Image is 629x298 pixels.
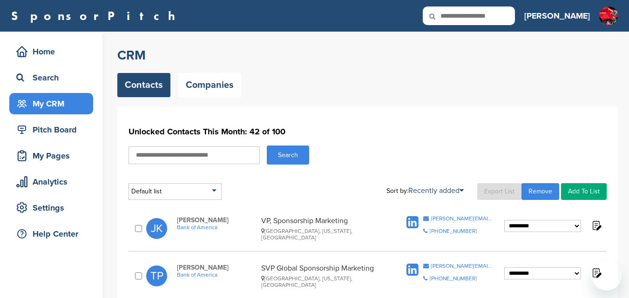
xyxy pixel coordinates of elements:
[177,264,257,272] span: [PERSON_NAME]
[599,7,618,31] img: 1aff82cd 84d8 443d af1d a095d732faaf (1)
[9,93,93,114] a: My CRM
[11,10,181,22] a: SponsorPitch
[524,6,590,26] a: [PERSON_NAME]
[561,183,607,200] a: Add To List
[178,73,241,97] a: Companies
[14,173,93,190] div: Analytics
[146,218,167,239] span: JK
[177,224,257,231] a: Bank of America
[524,9,590,22] h3: [PERSON_NAME]
[261,264,386,288] div: SVP Global Sponsorship Marketing
[129,123,607,140] h1: Unlocked Contacts This Month: 42 of 100
[129,183,222,200] div: Default list
[9,197,93,219] a: Settings
[14,147,93,164] div: My Pages
[9,67,93,88] a: Search
[177,272,257,278] a: Bank of America
[14,121,93,138] div: Pitch Board
[590,267,602,278] img: Notes
[408,186,464,195] a: Recently added
[117,47,618,64] h2: CRM
[521,183,559,200] a: Remove
[117,73,170,97] a: Contacts
[430,276,477,281] div: [PHONE_NUMBER]
[9,145,93,166] a: My Pages
[267,146,309,165] button: Search
[386,187,464,194] div: Sort by:
[9,41,93,62] a: Home
[14,95,93,112] div: My CRM
[261,216,386,241] div: VP, Sponsorship Marketing
[14,199,93,216] div: Settings
[261,275,386,288] div: [GEOGRAPHIC_DATA], [US_STATE], [GEOGRAPHIC_DATA]
[9,223,93,245] a: Help Center
[592,261,622,291] iframe: Button to launch messaging window
[177,216,257,224] span: [PERSON_NAME]
[261,228,386,241] div: [GEOGRAPHIC_DATA], [US_STATE], [GEOGRAPHIC_DATA]
[590,219,602,231] img: Notes
[9,119,93,140] a: Pitch Board
[431,263,493,269] div: [PERSON_NAME][EMAIL_ADDRESS][DOMAIN_NAME]
[9,171,93,192] a: Analytics
[146,265,167,286] span: TP
[430,228,477,234] div: [PHONE_NUMBER]
[14,225,93,242] div: Help Center
[477,183,521,200] a: Export List
[14,43,93,60] div: Home
[431,216,493,221] div: [PERSON_NAME][EMAIL_ADDRESS][DOMAIN_NAME]
[14,69,93,86] div: Search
